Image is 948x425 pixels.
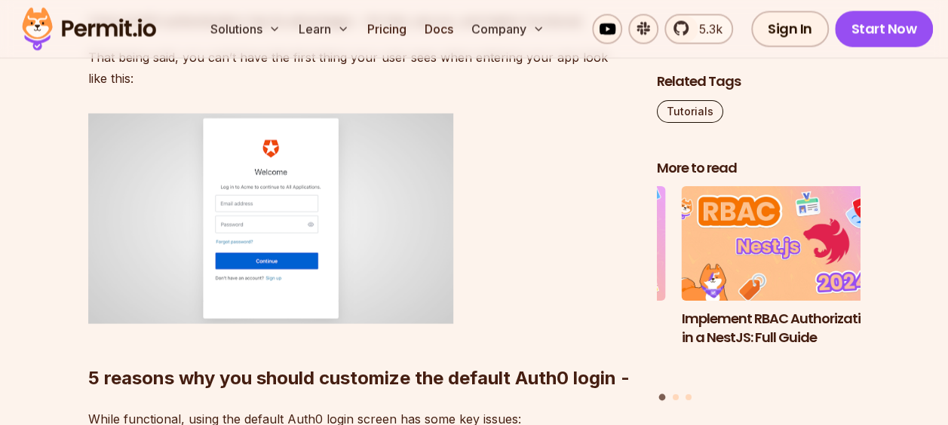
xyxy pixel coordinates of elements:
a: 5.3k [664,14,733,44]
a: Docs [419,14,459,44]
a: Start Now [835,11,934,47]
img: Implement RBAC Authorization in a NestJS: Full Guide [682,187,885,301]
a: Implement RBAC Authorization in a NestJS: Full GuideImplement RBAC Authorization in a NestJS: Ful... [682,187,885,385]
button: Go to slide 2 [673,394,679,400]
h2: More to read [657,159,861,178]
h2: Related Tags [657,72,861,91]
a: Sign In [751,11,829,47]
button: Go to slide 1 [659,394,666,401]
button: Solutions [204,14,287,44]
img: unnamed (1).png [88,113,453,323]
h3: How to Implement Role-Based Access Control (RBAC) Authorization in [GEOGRAPHIC_DATA] [462,310,666,384]
button: Learn [293,14,355,44]
p: That being said, you can’t have the first thing your user sees when entering your app look like t... [88,47,633,89]
li: 1 of 3 [682,187,885,385]
button: Company [465,14,551,44]
span: 5.3k [690,20,723,38]
li: 3 of 3 [462,187,666,385]
div: Posts [657,187,861,403]
a: Tutorials [657,100,723,123]
h2: 5 reasons why you should customize the default Auth0 login - [88,305,633,390]
img: How to Implement Role-Based Access Control (RBAC) Authorization in Golang [462,187,666,301]
button: Go to slide 3 [686,394,692,400]
a: Pricing [361,14,413,44]
img: Permit logo [15,3,163,54]
h3: Implement RBAC Authorization in a NestJS: Full Guide [682,310,885,347]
